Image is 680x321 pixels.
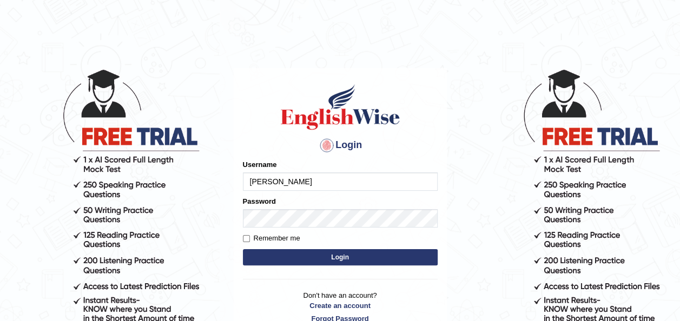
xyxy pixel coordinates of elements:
h4: Login [243,137,438,154]
button: Login [243,249,438,265]
a: Create an account [243,300,438,311]
label: Password [243,196,276,206]
label: Remember me [243,233,300,244]
img: Logo of English Wise sign in for intelligent practice with AI [279,83,402,131]
label: Username [243,159,277,170]
input: Remember me [243,235,250,242]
